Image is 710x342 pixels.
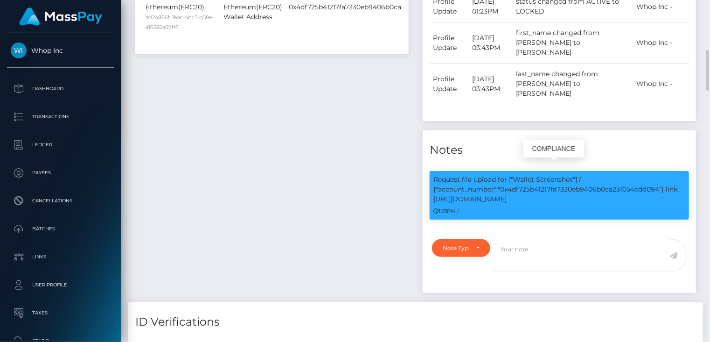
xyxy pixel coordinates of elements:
td: [DATE] 03:43PM [469,64,513,105]
div: COMPLIANCE [523,140,584,157]
a: Dashboard [7,77,114,100]
p: Request file upload for ["Wallet Screenshot"] / {"account_number":"0x4df725b41217fa7330eb9406b0ca... [433,175,685,204]
td: last_name changed from [PERSON_NAME] to [PERSON_NAME] [513,64,633,105]
a: Cancellations [7,189,114,213]
p: Batches [11,222,111,236]
p: Cancellations [11,194,111,208]
p: Taxes [11,306,111,320]
p: User Profile [11,278,111,292]
img: Whop Inc [11,43,27,58]
td: Whop Inc - [633,64,689,105]
td: first_name changed from [PERSON_NAME] to [PERSON_NAME] [513,22,633,64]
small: ad24866f-7eac-4bc5-b58e-a16382a69ff6 [146,14,214,30]
p: Transactions [11,110,111,124]
p: Links [11,250,111,264]
p: Ledger [11,138,111,152]
h4: Notes [430,142,689,158]
p: Dashboard [11,82,111,96]
button: Note Type [432,239,490,257]
td: Whop Inc - [633,22,689,64]
td: Profile Update [430,22,469,64]
a: Taxes [7,301,114,325]
a: Transactions [7,105,114,128]
a: Payees [7,161,114,185]
a: Ledger [7,133,114,157]
span: Whop Inc [7,46,114,55]
a: User Profile [7,273,114,297]
p: Payees [11,166,111,180]
div: Note Type [443,244,469,252]
h4: ID Verifications [135,314,696,330]
a: Links [7,245,114,269]
small: 1:23PM / [433,208,459,214]
td: [DATE] 03:43PM [469,22,513,64]
td: Profile Update [430,64,469,105]
img: MassPay Logo [19,7,102,26]
a: Batches [7,217,114,241]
